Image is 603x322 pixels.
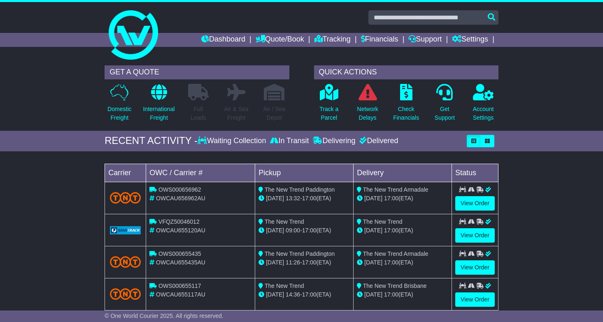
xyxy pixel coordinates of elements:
[201,33,245,47] a: Dashboard
[319,83,339,127] a: Track aParcel
[364,259,382,266] span: [DATE]
[455,196,495,211] a: View Order
[357,194,448,203] div: (ETA)
[258,194,350,203] div: - (ETA)
[314,33,351,47] a: Tracking
[384,291,398,298] span: 17:00
[286,259,300,266] span: 11:26
[265,250,335,257] span: The New Trend Paddington
[105,65,289,79] div: GET A QUOTE
[158,283,201,289] span: OWS000655117
[384,195,398,202] span: 17:00
[266,195,284,202] span: [DATE]
[357,226,448,235] div: (ETA)
[258,226,350,235] div: - (ETA)
[268,137,311,146] div: In Transit
[265,218,304,225] span: The New Trend
[110,256,141,267] img: TNT_Domestic.png
[107,83,132,127] a: DomesticFreight
[354,164,452,182] td: Delivery
[364,291,382,298] span: [DATE]
[384,259,398,266] span: 17:00
[263,105,285,122] p: Air / Sea Depot
[105,135,198,147] div: RECENT ACTIVITY -
[110,226,141,234] img: GetCarrierServiceLogo
[286,195,300,202] span: 13:32
[364,195,382,202] span: [DATE]
[435,105,455,122] p: Get Support
[198,137,268,146] div: Waiting Collection
[156,259,205,266] span: OWCAU655435AU
[363,250,428,257] span: The New Trend Armadale
[105,313,224,319] span: © One World Courier 2025. All rights reserved.
[455,292,495,307] a: View Order
[156,291,205,298] span: OWCAU655117AU
[256,33,304,47] a: Quote/Book
[452,33,488,47] a: Settings
[455,260,495,275] a: View Order
[158,218,200,225] span: VFQZ50046012
[357,258,448,267] div: (ETA)
[110,192,141,203] img: TNT_Domestic.png
[434,83,455,127] a: GetSupport
[473,83,494,127] a: AccountSettings
[158,186,201,193] span: OWS000656962
[110,288,141,299] img: TNT_Domestic.png
[455,228,495,243] a: View Order
[255,164,354,182] td: Pickup
[107,105,131,122] p: Domestic Freight
[452,164,498,182] td: Status
[224,105,248,122] p: Air & Sea Freight
[363,218,403,225] span: The New Trend
[393,105,419,122] p: Check Financials
[311,137,357,146] div: Delivering
[393,83,419,127] a: CheckFinancials
[302,291,317,298] span: 17:00
[319,105,338,122] p: Track a Parcel
[266,227,284,234] span: [DATE]
[302,227,317,234] span: 17:00
[156,195,205,202] span: OWCAU656962AU
[363,186,428,193] span: The New Trend Armadale
[302,195,317,202] span: 17:00
[258,290,350,299] div: - (ETA)
[265,283,304,289] span: The New Trend
[357,105,378,122] p: Network Delays
[142,83,175,127] a: InternationalFreight
[314,65,498,79] div: QUICK ACTIONS
[361,33,398,47] a: Financials
[266,291,284,298] span: [DATE]
[266,259,284,266] span: [DATE]
[158,250,201,257] span: OWS000655435
[188,105,209,122] p: Full Loads
[363,283,427,289] span: The New Trend Brisbane
[384,227,398,234] span: 17:00
[105,164,146,182] td: Carrier
[265,186,335,193] span: The New Trend Paddington
[258,258,350,267] div: - (ETA)
[356,83,378,127] a: NetworkDelays
[473,105,494,122] p: Account Settings
[143,105,175,122] p: International Freight
[156,227,205,234] span: OWCAU655120AU
[357,290,448,299] div: (ETA)
[286,291,300,298] span: 14:36
[357,137,398,146] div: Delivered
[364,227,382,234] span: [DATE]
[408,33,442,47] a: Support
[286,227,300,234] span: 09:00
[146,164,255,182] td: OWC / Carrier #
[302,259,317,266] span: 17:00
